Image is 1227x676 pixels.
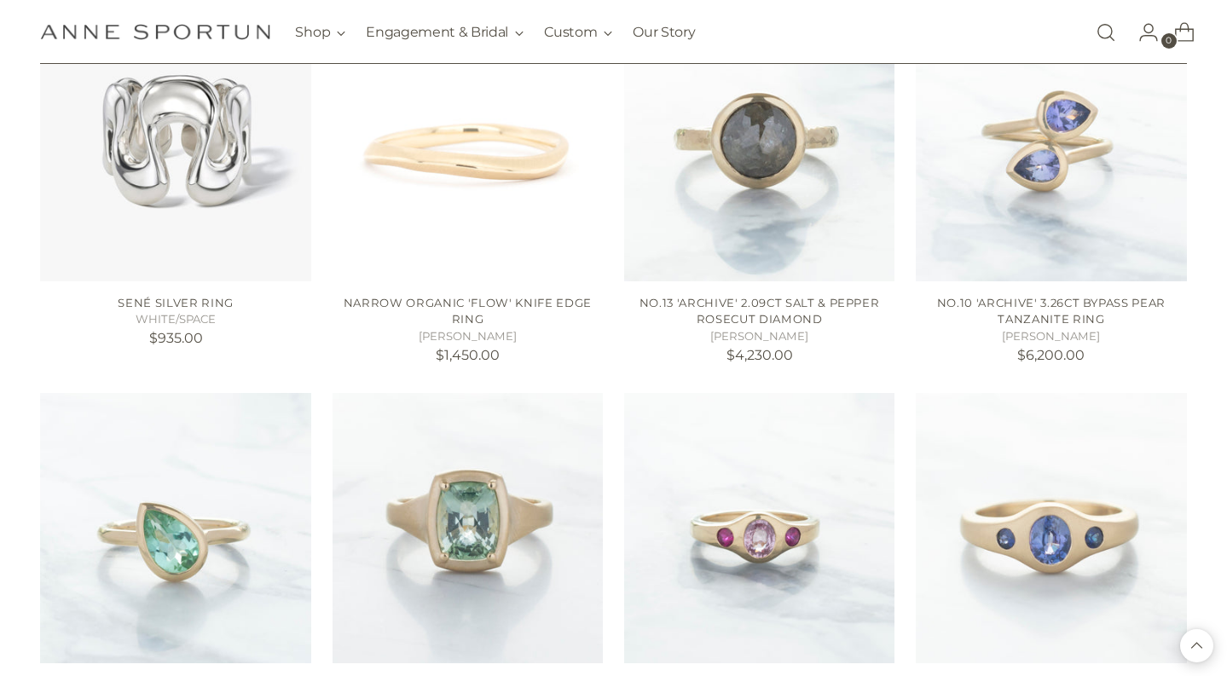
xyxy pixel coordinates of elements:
a: No.10 'Archive' 3.26ct Bypass Pear Tanzanite Ring [916,10,1186,280]
h5: [PERSON_NAME] [624,328,894,345]
span: $6,200.00 [1017,347,1085,363]
a: No.01 'Archive' 1.06ct Blue Sapphire Signet Bombe Ring [916,393,1186,663]
a: Sené Silver Ring [118,296,234,309]
a: Go to the account page [1125,15,1159,49]
a: Narrow Organic 'Flow' Knife Edge Ring [344,296,592,326]
a: Our Story [633,14,695,51]
a: Anne Sportun Fine Jewellery [40,24,270,40]
button: Back to top [1180,629,1213,662]
a: No.09 'Archive' 1.49ct Tilted Pear Tourmaline Ring [40,393,310,663]
span: 0 [1161,33,1177,49]
a: No.07 'Archive' 2.39ct Tourmaline Signet Ring [333,393,603,663]
a: Narrow Organic 'Flow' Knife Edge Ring [333,10,603,280]
span: $4,230.00 [726,347,793,363]
button: Engagement & Bridal [366,14,524,51]
a: Open search modal [1089,15,1123,49]
a: No.05 'Archive' ~1.0ct Pink Sapphire Signet Bombe Ring [624,393,894,663]
button: Custom [544,14,612,51]
h5: [PERSON_NAME] [916,328,1186,345]
a: Open cart modal [1160,15,1195,49]
span: $935.00 [149,330,203,346]
a: Sené Silver Ring [40,10,310,280]
a: No.13 'Archive' 2.09ct Salt & Pepper Rosecut Diamond [640,296,880,326]
h5: [PERSON_NAME] [333,328,603,345]
span: $1,450.00 [436,347,500,363]
button: Shop [295,14,345,51]
h5: WHITE/SPACE [40,311,310,328]
a: No.10 'Archive' 3.26ct Bypass Pear Tanzanite Ring [937,296,1166,326]
a: No.13 'Archive' 2.09ct Salt & Pepper Rosecut Diamond [624,10,894,280]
